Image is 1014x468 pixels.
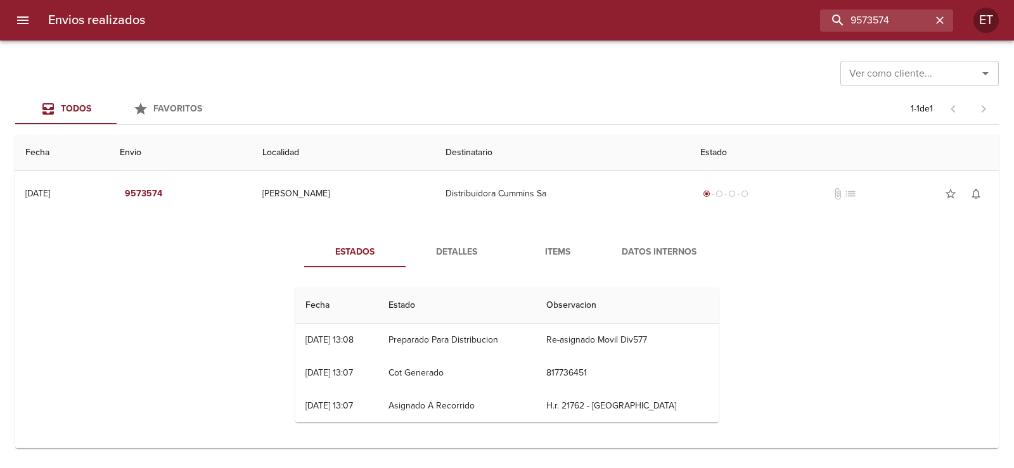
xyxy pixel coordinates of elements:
[973,8,999,33] div: ET
[536,324,719,357] td: Re-asignado Movil Div577
[435,135,690,171] th: Destinatario
[536,389,719,422] td: H.r. 21762 - [GEOGRAPHIC_DATA]
[536,288,719,324] th: Observacion
[973,8,999,33] div: Abrir información de usuario
[944,187,957,200] span: star_border
[435,171,690,217] td: Distribuidora Cummins Sa
[304,237,710,267] div: Tabs detalle de guia
[295,288,719,422] table: Tabla de seguimiento
[252,135,435,171] th: Localidad
[844,187,857,200] span: No tiene pedido asociado
[741,190,748,198] span: radio_button_unchecked
[312,244,398,260] span: Estados
[120,182,167,206] button: 9573574
[820,9,932,32] input: buscar
[690,135,999,171] th: Estado
[8,5,38,35] button: menu
[536,357,719,389] td: 817736451
[305,367,353,378] div: [DATE] 13:07
[252,171,435,217] td: [PERSON_NAME]
[970,187,982,200] span: notifications_none
[938,181,963,206] button: Agregar a favoritos
[968,94,999,124] span: Pagina siguiente
[61,103,91,114] span: Todos
[110,135,252,171] th: Envio
[911,103,933,115] p: 1 - 1 de 1
[977,65,994,82] button: Abrir
[728,190,736,198] span: radio_button_unchecked
[963,181,989,206] button: Activar notificaciones
[48,10,145,30] h6: Envios realizados
[125,186,162,202] em: 9573574
[378,324,536,357] td: Preparado Para Distribucion
[700,187,751,200] div: Generado
[378,288,536,324] th: Estado
[378,389,536,422] td: Asignado A Recorrido
[15,135,110,171] th: Fecha
[15,135,999,448] table: Tabla de envíos del cliente
[25,188,50,199] div: [DATE]
[716,190,723,198] span: radio_button_unchecked
[15,94,218,124] div: Tabs Envios
[378,357,536,389] td: Cot Generado
[831,187,844,200] span: No tiene documentos adjuntos
[305,400,353,411] div: [DATE] 13:07
[938,102,968,115] span: Pagina anterior
[305,334,354,345] div: [DATE] 13:08
[295,288,378,324] th: Fecha
[515,244,601,260] span: Items
[153,103,202,114] span: Favoritos
[703,190,710,198] span: radio_button_checked
[413,244,499,260] span: Detalles
[616,244,702,260] span: Datos Internos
